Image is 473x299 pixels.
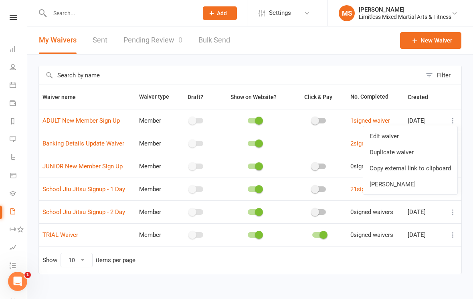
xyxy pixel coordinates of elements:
span: Settings [269,4,291,22]
td: [DATE] [404,200,443,223]
a: Pending Review0 [123,26,182,54]
a: Banking Details Update Waiver [42,140,124,147]
span: Show on Website? [230,94,277,100]
div: Show [42,253,135,267]
a: Edit waiver [363,128,457,144]
a: Calendar [10,77,28,95]
td: [DATE] [404,223,443,246]
td: Member [135,155,176,178]
a: JUNIOR New Member Sign Up [42,163,123,170]
span: Draft? [188,94,203,100]
a: 1signed waiver [350,117,390,124]
a: School Jiu Jitsu Signup - 2 Day [42,208,125,216]
td: Member [135,132,176,155]
button: Add [203,6,237,20]
a: People [10,59,28,77]
span: 0 signed waivers [350,208,393,216]
td: Member [135,178,176,200]
span: 0 signed waivers [350,163,393,170]
span: 0 signed waivers [350,231,393,238]
a: School Jiu Jitsu Signup - 1 Day [42,186,125,193]
div: Limitless Mixed Martial Arts & Fitness [359,13,451,20]
a: Sent [93,26,107,54]
a: Dashboard [10,41,28,59]
button: Click & Pay [297,92,341,102]
a: ADULT New Member Sign Up [42,117,120,124]
td: [DATE] [404,109,443,132]
a: Assessments [10,239,28,257]
span: 0 [178,36,182,44]
span: Add [217,10,227,16]
a: Product Sales [10,167,28,185]
a: Payments [10,95,28,113]
span: Created [408,94,437,100]
td: Member [135,200,176,223]
a: 2signed waivers [350,140,393,147]
th: No. Completed [347,85,404,109]
a: Duplicate waiver [363,144,457,160]
a: Copy external link to clipboard [363,160,457,176]
a: Bulk Send [198,26,230,54]
div: MS [339,5,355,21]
div: Filter [437,71,451,80]
div: items per page [96,257,135,264]
a: TRIAL Waiver [42,231,78,238]
button: My Waivers [39,26,77,54]
a: 21signed waivers [350,186,396,193]
span: Click & Pay [304,94,332,100]
a: New Waiver [400,32,461,49]
td: Member [135,109,176,132]
button: Draft? [180,92,212,102]
span: Waiver name [42,94,85,100]
a: Reports [10,113,28,131]
td: Member [135,223,176,246]
button: Filter [422,66,461,85]
iframe: Intercom live chat [8,272,27,291]
button: Created [408,92,437,102]
button: Waiver name [42,92,85,102]
th: Waiver type [135,85,176,109]
span: 1 [24,272,31,278]
input: Search by name [39,66,422,85]
a: [PERSON_NAME] [363,176,457,192]
button: Show on Website? [223,92,285,102]
input: Search... [47,8,192,19]
div: [PERSON_NAME] [359,6,451,13]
